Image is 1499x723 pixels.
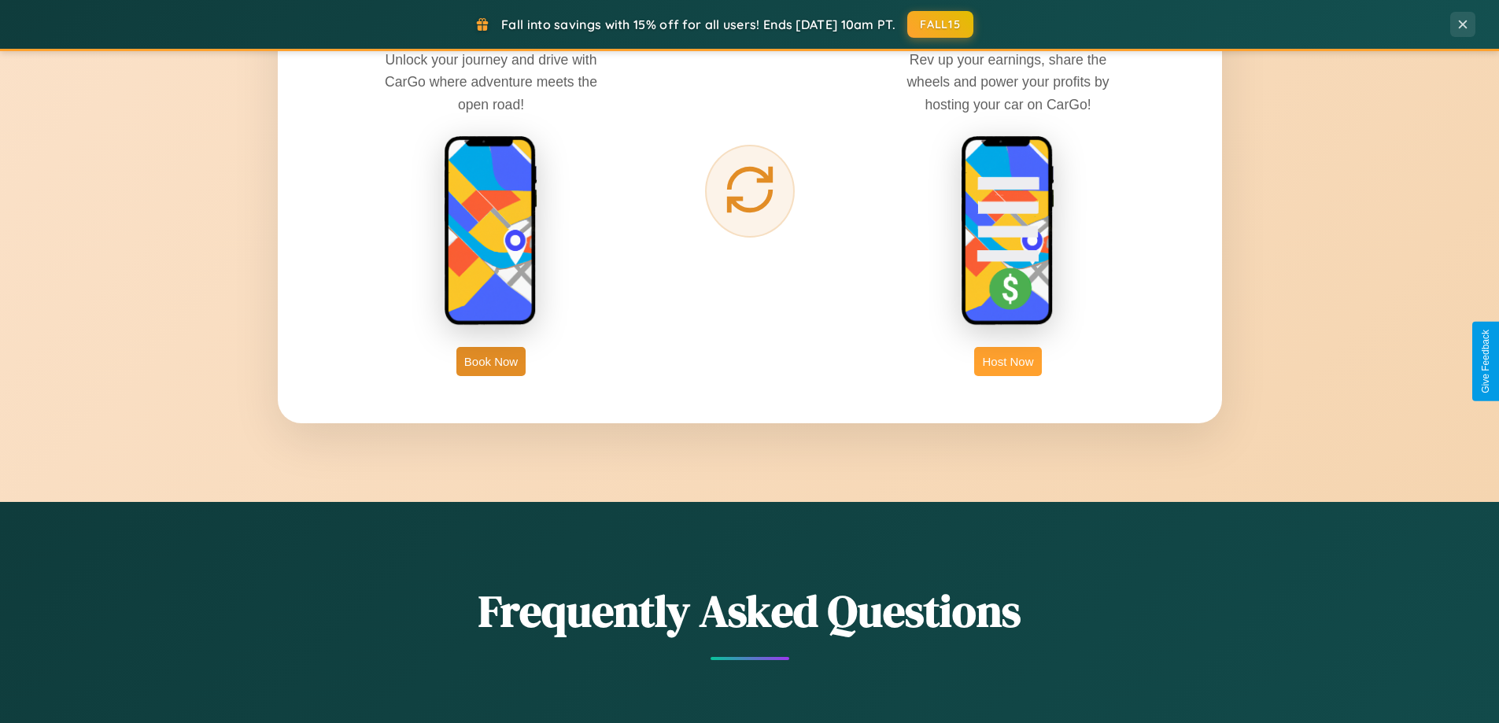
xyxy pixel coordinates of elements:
p: Rev up your earnings, share the wheels and power your profits by hosting your car on CarGo! [890,49,1126,115]
img: host phone [961,135,1055,327]
p: Unlock your journey and drive with CarGo where adventure meets the open road! [373,49,609,115]
button: Book Now [456,347,526,376]
button: Host Now [974,347,1041,376]
div: Give Feedback [1480,330,1491,393]
img: rent phone [444,135,538,327]
span: Fall into savings with 15% off for all users! Ends [DATE] 10am PT. [501,17,895,32]
h2: Frequently Asked Questions [278,581,1222,641]
button: FALL15 [907,11,973,38]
